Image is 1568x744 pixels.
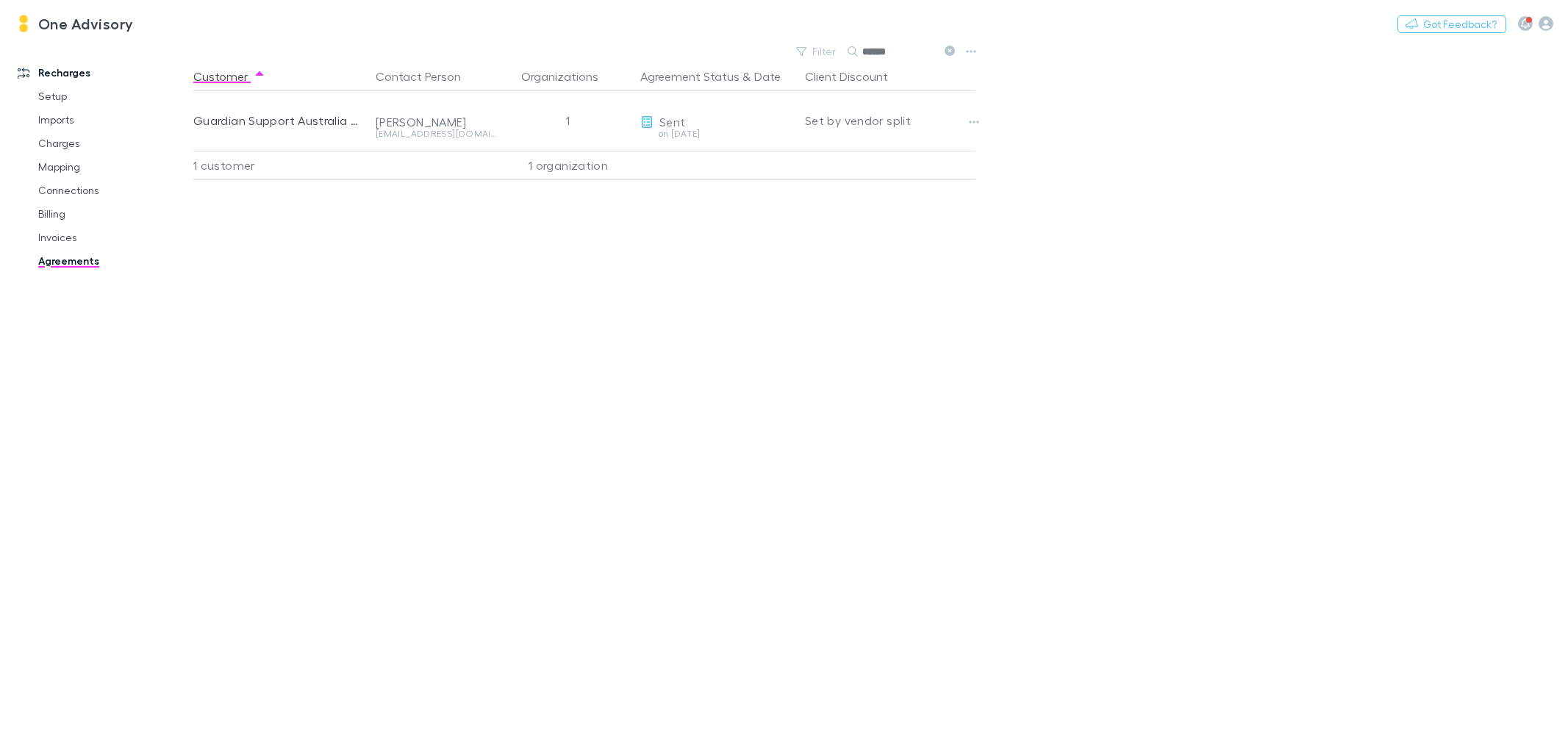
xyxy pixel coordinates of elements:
a: Agreements [24,249,203,273]
button: Customer [193,62,265,91]
a: One Advisory [6,6,143,41]
div: & [640,62,793,91]
div: [EMAIL_ADDRESS][DOMAIN_NAME] [376,129,496,138]
div: 1 [502,91,634,150]
img: One Advisory's Logo [15,15,32,32]
iframe: Intercom live chat [1518,694,1553,729]
a: Imports [24,108,203,132]
button: Got Feedback? [1397,15,1506,33]
div: 1 organization [502,151,634,180]
a: Billing [24,202,203,226]
button: Date [754,62,781,91]
div: Guardian Support Australia Pty Ltd [193,91,364,150]
span: Sent [659,115,685,129]
a: Connections [24,179,203,202]
h3: One Advisory [38,15,134,32]
a: Recharges [3,61,203,85]
a: Setup [24,85,203,108]
button: Agreement Status [640,62,740,91]
button: Filter [789,43,845,60]
div: on [DATE] [640,129,793,138]
button: Client Discount [805,62,906,91]
button: Organizations [521,62,616,91]
button: Contact Person [376,62,479,91]
a: Invoices [24,226,203,249]
a: Mapping [24,155,203,179]
div: [PERSON_NAME] [376,115,496,129]
div: 1 customer [193,151,370,180]
a: Charges [24,132,203,155]
div: Set by vendor split [805,91,975,150]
